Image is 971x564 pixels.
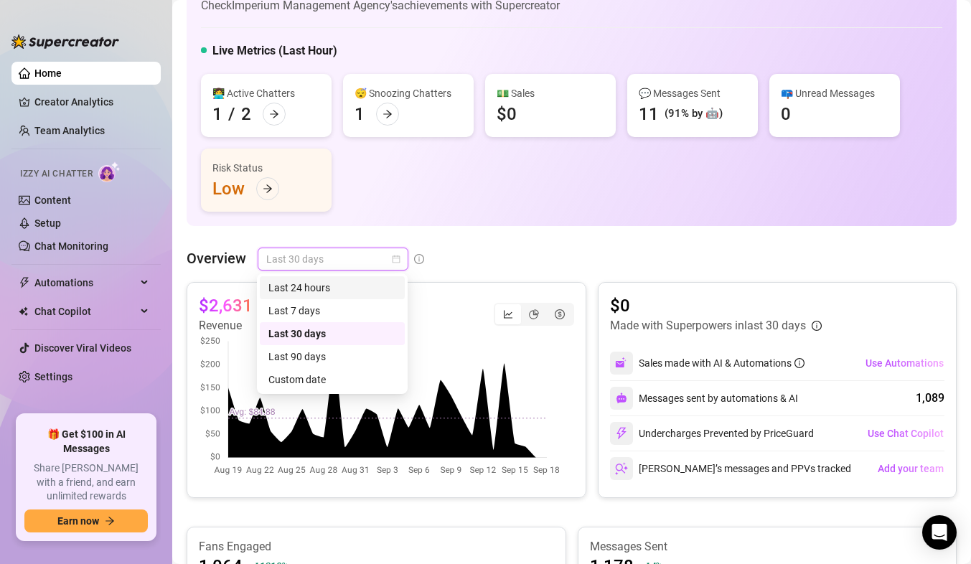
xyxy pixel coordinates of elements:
[199,317,281,334] article: Revenue
[867,422,944,445] button: Use Chat Copilot
[187,248,246,269] article: Overview
[610,294,822,317] article: $0
[916,390,944,407] div: 1,089
[414,254,424,264] span: info-circle
[34,240,108,252] a: Chat Monitoring
[868,428,944,439] span: Use Chat Copilot
[268,326,396,342] div: Last 30 days
[24,428,148,456] span: 🎁 Get $100 in AI Messages
[610,387,798,410] div: Messages sent by automations & AI
[922,515,957,550] div: Open Intercom Messenger
[616,393,627,404] img: svg%3e
[865,352,944,375] button: Use Automations
[212,160,320,176] div: Risk Status
[34,271,136,294] span: Automations
[20,167,93,181] span: Izzy AI Chatter
[268,280,396,296] div: Last 24 hours
[503,309,513,319] span: line-chart
[260,299,405,322] div: Last 7 days
[260,368,405,391] div: Custom date
[497,103,517,126] div: $0
[610,422,814,445] div: Undercharges Prevented by PriceGuard
[268,349,396,365] div: Last 90 days
[212,85,320,101] div: 👩‍💻 Active Chatters
[590,539,945,555] article: Messages Sent
[555,309,565,319] span: dollar-circle
[665,105,723,123] div: (91% by 🤖)
[19,277,30,288] span: thunderbolt
[212,103,222,126] div: 1
[260,276,405,299] div: Last 24 hours
[794,358,805,368] span: info-circle
[878,463,944,474] span: Add your team
[98,161,121,182] img: AI Chatter
[529,309,539,319] span: pie-chart
[212,42,337,60] h5: Live Metrics (Last Hour)
[877,457,944,480] button: Add your team
[57,515,99,527] span: Earn now
[34,342,131,354] a: Discover Viral Videos
[812,321,822,331] span: info-circle
[24,509,148,532] button: Earn nowarrow-right
[263,184,273,194] span: arrow-right
[866,357,944,369] span: Use Automations
[34,371,72,382] a: Settings
[268,372,396,387] div: Custom date
[615,357,628,370] img: svg%3e
[383,109,393,119] span: arrow-right
[19,306,28,316] img: Chat Copilot
[34,300,136,323] span: Chat Copilot
[24,461,148,504] span: Share [PERSON_NAME] with a friend, and earn unlimited rewards
[266,248,400,270] span: Last 30 days
[260,345,405,368] div: Last 90 days
[639,103,659,126] div: 11
[355,103,365,126] div: 1
[34,67,62,79] a: Home
[497,85,604,101] div: 💵 Sales
[199,294,253,317] article: $2,631
[615,462,628,475] img: svg%3e
[392,255,400,263] span: calendar
[781,103,791,126] div: 0
[639,85,746,101] div: 💬 Messages Sent
[494,303,574,326] div: segmented control
[34,194,71,206] a: Content
[610,317,806,334] article: Made with Superpowers in last 30 days
[268,303,396,319] div: Last 7 days
[781,85,888,101] div: 📪 Unread Messages
[260,322,405,345] div: Last 30 days
[615,427,628,440] img: svg%3e
[34,90,149,113] a: Creator Analytics
[610,457,851,480] div: [PERSON_NAME]’s messages and PPVs tracked
[105,516,115,526] span: arrow-right
[269,109,279,119] span: arrow-right
[639,355,805,371] div: Sales made with AI & Automations
[34,125,105,136] a: Team Analytics
[11,34,119,49] img: logo-BBDzfeDw.svg
[355,85,462,101] div: 😴 Snoozing Chatters
[241,103,251,126] div: 2
[199,539,554,555] article: Fans Engaged
[34,217,61,229] a: Setup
